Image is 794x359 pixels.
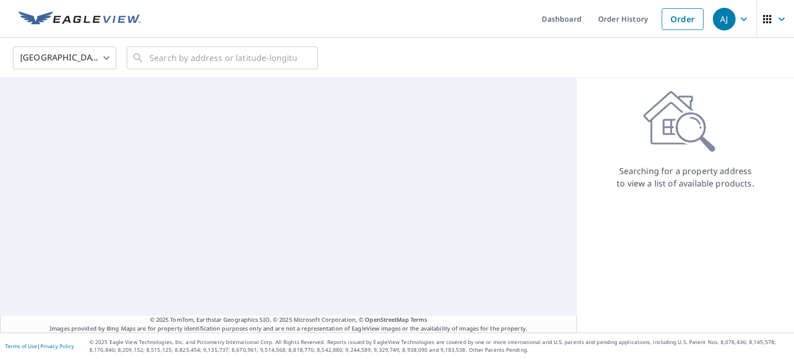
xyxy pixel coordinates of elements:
a: OpenStreetMap [365,316,408,323]
span: © 2025 TomTom, Earthstar Geographics SIO, © 2025 Microsoft Corporation, © [150,316,427,324]
a: Terms [410,316,427,323]
div: AJ [713,8,736,30]
input: Search by address or latitude-longitude [149,43,297,72]
p: Searching for a property address to view a list of available products. [616,165,755,190]
a: Privacy Policy [40,342,74,350]
a: Order [662,8,704,30]
div: [GEOGRAPHIC_DATA] [13,43,116,72]
img: EV Logo [19,11,141,27]
a: Terms of Use [5,342,37,350]
p: © 2025 Eagle View Technologies, Inc. and Pictometry International Corp. All Rights Reserved. Repo... [89,338,789,354]
p: | [5,343,74,349]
